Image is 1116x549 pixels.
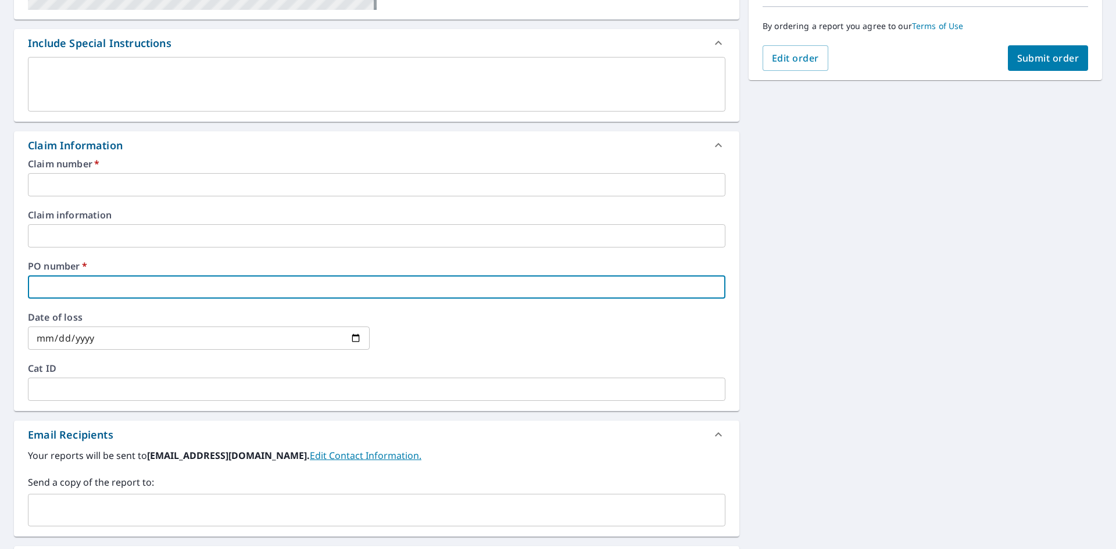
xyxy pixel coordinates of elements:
label: Your reports will be sent to [28,448,725,462]
label: Claim number [28,159,725,168]
label: Date of loss [28,313,370,322]
label: Send a copy of the report to: [28,475,725,489]
div: Include Special Instructions [28,35,171,51]
div: Email Recipients [28,427,113,443]
label: PO number [28,261,725,271]
label: Cat ID [28,364,725,373]
p: By ordering a report you agree to our [763,21,1088,31]
a: Terms of Use [912,20,964,31]
span: Edit order [772,52,819,64]
span: Submit order [1017,52,1079,64]
div: Include Special Instructions [14,29,739,57]
label: Claim information [28,210,725,220]
b: [EMAIL_ADDRESS][DOMAIN_NAME]. [147,449,310,462]
div: Claim Information [14,131,739,159]
button: Submit order [1008,45,1089,71]
div: Email Recipients [14,421,739,448]
button: Edit order [763,45,828,71]
a: EditContactInfo [310,449,421,462]
div: Claim Information [28,138,123,153]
